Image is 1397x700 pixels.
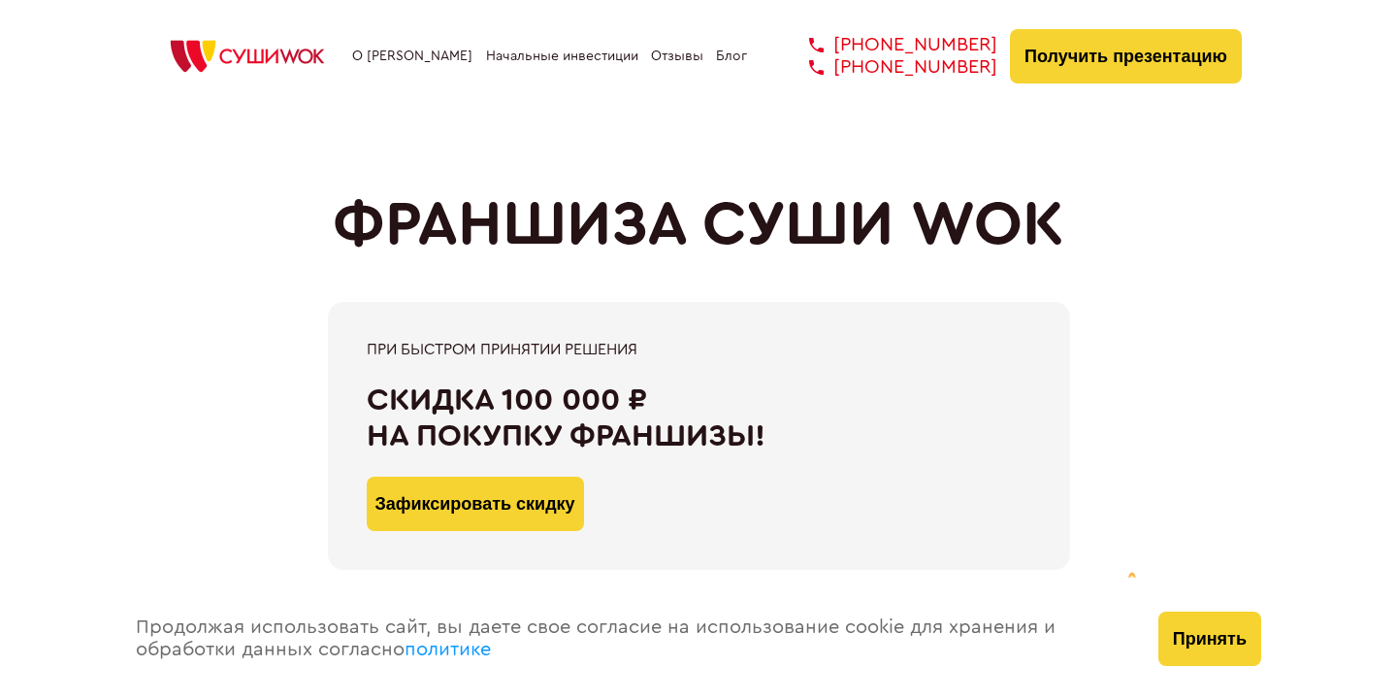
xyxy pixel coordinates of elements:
[651,49,703,64] a: Отзывы
[780,56,997,79] a: [PHONE_NUMBER]
[367,383,1031,454] div: Скидка 100 000 ₽ на покупку франшизы!
[1158,612,1261,666] button: Принять
[333,189,1064,261] h1: ФРАНШИЗА СУШИ WOK
[367,341,1031,358] div: При быстром принятии решения
[116,578,1139,700] div: Продолжая использовать сайт, вы даете свое согласие на использование cookie для хранения и обрабо...
[716,49,747,64] a: Блог
[155,35,340,78] img: СУШИWOK
[405,640,491,659] a: политике
[780,34,997,56] a: [PHONE_NUMBER]
[352,49,472,64] a: О [PERSON_NAME]
[1010,29,1242,83] button: Получить презентацию
[486,49,638,64] a: Начальные инвестиции
[367,477,584,531] button: Зафиксировать скидку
